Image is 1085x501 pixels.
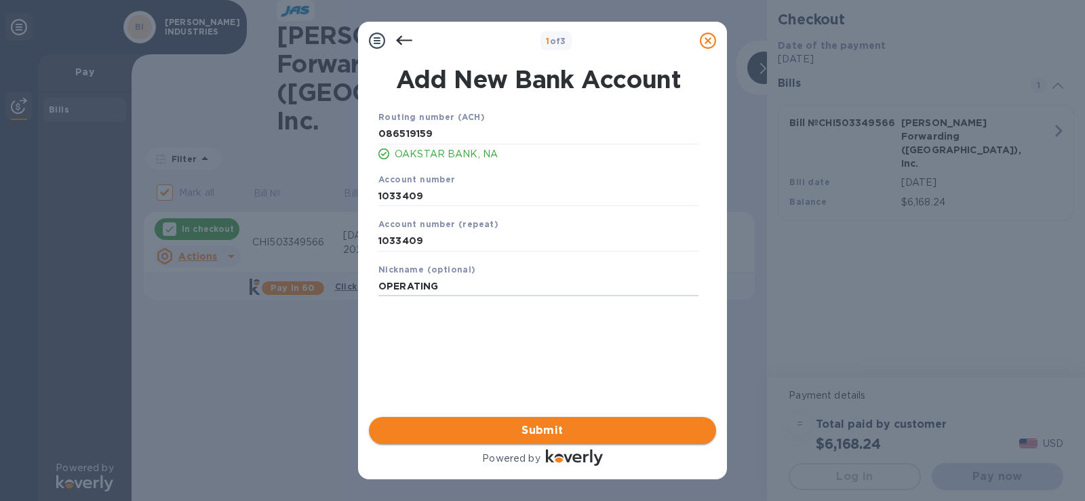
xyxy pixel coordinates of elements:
b: Routing number (ACH) [378,112,485,122]
b: Nickname (optional) [378,264,476,275]
b: Account number [378,174,456,184]
span: 1 [546,36,549,46]
input: Enter account number [378,231,698,252]
b: Account number (repeat) [378,219,498,229]
p: Powered by [482,452,540,466]
p: OAKSTAR BANK, NA [395,147,698,161]
h1: Add New Bank Account [370,65,707,94]
img: Logo [546,449,603,466]
input: Enter nickname [378,277,698,297]
span: Submit [380,422,705,439]
input: Enter account number [378,186,698,206]
button: Submit [369,417,716,444]
input: Enter routing number [378,124,698,144]
b: of 3 [546,36,566,46]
